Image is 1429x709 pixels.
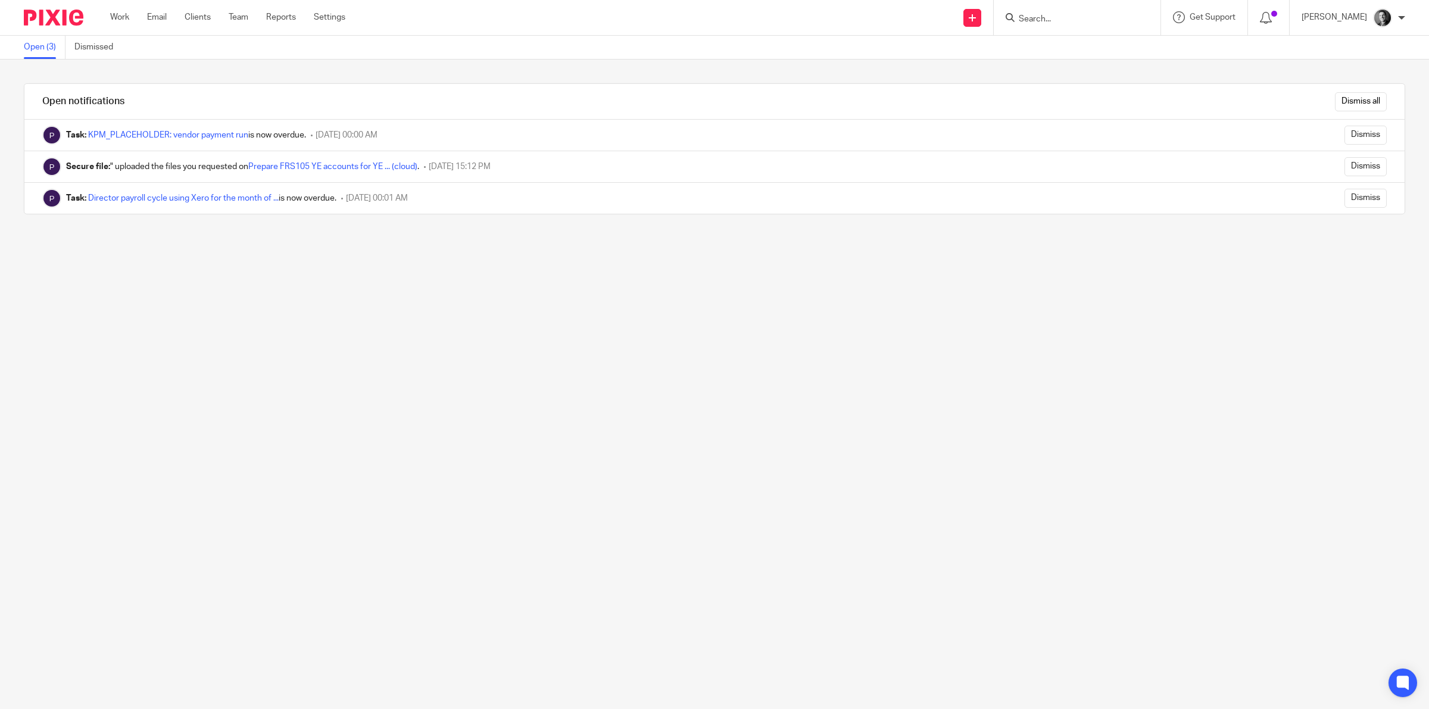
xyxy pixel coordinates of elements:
img: DSC_9061-3.jpg [1373,8,1392,27]
span: [DATE] 00:00 AM [316,131,377,139]
input: Search [1018,14,1125,25]
img: Pixie [42,189,61,208]
input: Dismiss [1344,157,1387,176]
b: Task: [66,194,86,202]
img: Pixie [42,157,61,176]
div: is now overdue. [66,192,336,204]
img: Pixie [42,126,61,145]
a: Director payroll cycle using Xero for the month of ... [88,194,279,202]
h1: Open notifications [42,95,124,108]
p: [PERSON_NAME] [1302,11,1367,23]
div: is now overdue. [66,129,306,141]
span: [DATE] 15:12 PM [429,163,491,171]
input: Dismiss [1344,189,1387,208]
a: Work [110,11,129,23]
a: Prepare FRS105 YE accounts for YE ... (cloud) [248,163,417,171]
b: Secure file: [66,163,110,171]
a: Settings [314,11,345,23]
b: Task: [66,131,86,139]
input: Dismiss [1344,126,1387,145]
a: Email [147,11,167,23]
a: Dismissed [74,36,122,59]
a: Team [229,11,248,23]
a: Reports [266,11,296,23]
a: Open (3) [24,36,65,59]
a: KPM_PLACEHOLDER: vendor payment run [88,131,248,139]
span: Get Support [1190,13,1235,21]
a: Clients [185,11,211,23]
input: Dismiss all [1335,92,1387,111]
img: Pixie [24,10,83,26]
span: [DATE] 00:01 AM [346,194,408,202]
div: " uploaded the files you requested on . [66,161,419,173]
